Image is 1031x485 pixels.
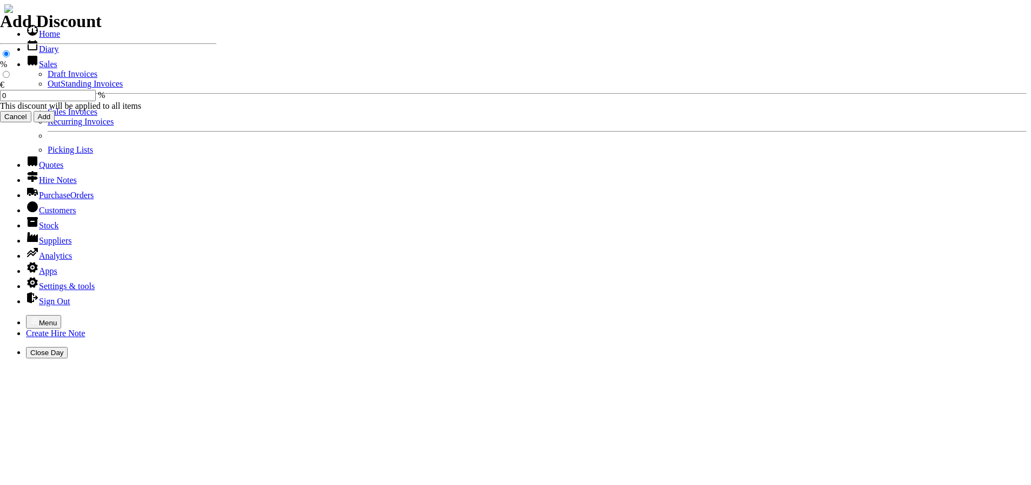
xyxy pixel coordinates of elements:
li: Suppliers [26,231,1027,246]
a: Picking Lists [48,145,93,154]
button: Menu [26,315,61,329]
a: Stock [26,221,58,230]
li: Hire Notes [26,170,1027,185]
input: € [3,71,10,78]
a: Analytics [26,251,72,260]
input: % [3,50,10,57]
a: Sign Out [26,297,70,306]
a: Settings & tools [26,281,95,291]
input: Add [34,111,55,122]
li: Sales [26,54,1027,155]
span: % [98,90,105,100]
button: Close Day [26,347,68,358]
a: PurchaseOrders [26,191,94,200]
a: Suppliers [26,236,71,245]
a: Create Hire Note [26,329,85,338]
ul: Sales [26,69,1027,155]
a: Apps [26,266,57,276]
a: Customers [26,206,76,215]
a: Quotes [26,160,63,169]
li: Stock [26,215,1027,231]
a: Hire Notes [26,175,77,185]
